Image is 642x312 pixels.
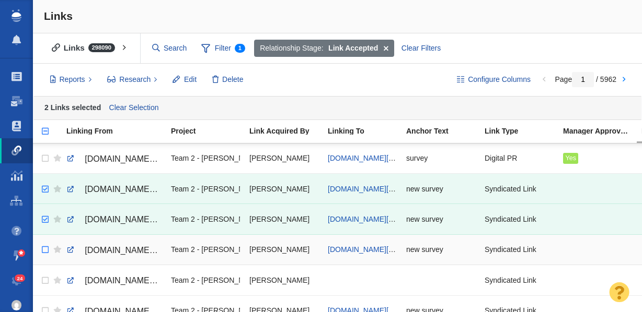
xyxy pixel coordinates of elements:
span: 1 [235,44,245,53]
span: Syndicated Link [485,184,536,194]
td: Digital PR [480,143,558,174]
span: [DOMAIN_NAME][URL] [85,246,173,255]
span: [DOMAIN_NAME][URL] [85,215,173,224]
div: Anchor Text [406,127,484,135]
a: [DOMAIN_NAME][URL] [66,272,162,290]
div: Project [171,127,248,135]
div: survey [406,147,475,170]
span: Links [44,10,73,22]
div: Link Acquired By [249,127,327,135]
a: [DOMAIN_NAME][URL] [66,150,162,168]
button: Configure Columns [451,71,537,89]
span: [DOMAIN_NAME][URL] [85,154,173,163]
span: Syndicated Link [485,214,536,224]
a: [DOMAIN_NAME][URL][DOMAIN_NAME] [328,245,464,254]
a: Manager Approved Link? [563,127,640,136]
div: Manager Approved Link? [563,127,640,135]
div: Team 2 - [PERSON_NAME] | [PERSON_NAME] | [PERSON_NAME]\PV Farm\PV Farm - Digital PR - Natural Dis... [171,269,240,291]
div: new survey [406,238,475,261]
button: Reports [44,71,98,89]
a: Linking To [328,127,405,136]
span: Page / 5962 [555,75,616,83]
img: 4d4450a2c5952a6e56f006464818e682 [12,300,22,310]
div: Clear Filters [395,40,446,57]
button: Edit [167,71,202,89]
td: Taylor Tomita [245,174,323,204]
a: Clear Selection [107,100,161,116]
td: Syndicated Link [480,234,558,265]
span: Delete [222,74,243,85]
a: [DOMAIN_NAME][URL][DOMAIN_NAME] [328,215,464,223]
div: new survey [406,177,475,200]
a: Link Type [485,127,562,136]
strong: 2 Links selected [44,103,101,111]
td: Taylor Tomita [245,265,323,295]
span: [PERSON_NAME] [249,184,309,194]
img: buzzstream_logo_iconsimple.png [12,9,21,22]
button: Delete [207,71,249,89]
div: Team 2 - [PERSON_NAME] | [PERSON_NAME] | [PERSON_NAME]\PV Farm\PV Farm - Digital PR - Natural Dis... [171,238,240,261]
span: [DOMAIN_NAME][URL] [85,185,173,194]
a: [DOMAIN_NAME][URL] [66,181,162,198]
span: 24 [15,274,26,282]
span: [PERSON_NAME] [249,245,309,254]
a: [DOMAIN_NAME][URL][DOMAIN_NAME] [328,185,464,193]
a: Anchor Text [406,127,484,136]
span: Filter [196,39,251,58]
span: Research [119,74,151,85]
td: Yes [558,143,637,174]
td: Taylor Tomita [245,143,323,174]
div: new survey [406,208,475,230]
div: Team 2 - [PERSON_NAME] | [PERSON_NAME] | [PERSON_NAME]\The Storage Center\The Storage Center - Di... [171,147,240,170]
a: Link Acquired By [249,127,327,136]
span: [PERSON_NAME] [249,153,309,163]
a: Linking From [66,127,170,136]
a: [DOMAIN_NAME][URL] [66,211,162,229]
td: Syndicated Link [480,265,558,295]
div: Team 2 - [PERSON_NAME] | [PERSON_NAME] | [PERSON_NAME]\PV Farm\PV Farm - Digital PR - Natural Dis... [171,208,240,230]
span: Configure Columns [468,74,531,85]
div: Linking From [66,127,170,135]
div: Link Type [485,127,562,135]
span: [DOMAIN_NAME][URL] [85,276,173,285]
a: [DOMAIN_NAME][URL] [328,154,405,162]
span: Edit [184,74,197,85]
strong: Link Accepted [328,43,378,54]
input: Search [148,39,192,57]
a: [DOMAIN_NAME][URL] [66,242,162,259]
span: Syndicated Link [485,275,536,285]
div: Linking To [328,127,405,135]
span: Digital PR [485,153,517,163]
button: Research [101,71,164,89]
span: Syndicated Link [485,245,536,254]
span: Yes [565,154,576,162]
td: Syndicated Link [480,204,558,234]
div: Team 2 - [PERSON_NAME] | [PERSON_NAME] | [PERSON_NAME]\PV Farm\PV Farm - Digital PR - Natural Dis... [171,177,240,200]
td: Syndicated Link [480,174,558,204]
td: Taylor Tomita [245,234,323,265]
span: [PERSON_NAME] [249,214,309,224]
td: Taylor Tomita [245,204,323,234]
span: Reports [60,74,85,85]
span: [PERSON_NAME] [249,275,309,285]
span: Relationship Stage: [260,43,323,54]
